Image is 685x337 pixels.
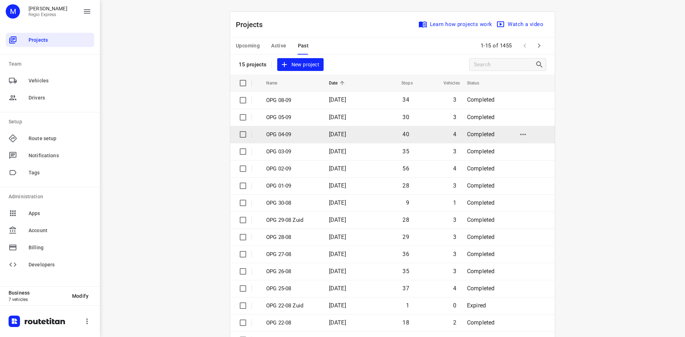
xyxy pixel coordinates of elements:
span: Completed [467,131,495,138]
span: 40 [402,131,409,138]
span: 3 [453,148,456,155]
span: 28 [402,182,409,189]
span: Completed [467,216,495,223]
div: Account [6,223,94,238]
p: 7 vehicles [9,297,66,302]
span: 1 [453,199,456,206]
span: Name [266,79,287,87]
p: Setup [9,118,94,126]
span: Account [29,227,91,234]
span: [DATE] [329,268,346,275]
p: Administration [9,193,94,200]
span: [DATE] [329,199,346,206]
span: [DATE] [329,302,346,309]
span: Route setup [29,135,91,142]
span: Completed [467,96,495,103]
p: OPG 28-08 [266,233,318,241]
p: 15 projects [239,61,267,68]
span: 4 [453,285,456,292]
span: 3 [453,268,456,275]
span: 56 [402,165,409,172]
p: Team [9,60,94,68]
span: Completed [467,199,495,206]
span: New project [281,60,319,69]
p: Projects [236,19,269,30]
span: Tags [29,169,91,177]
span: Completed [467,148,495,155]
span: [DATE] [329,148,346,155]
span: Projects [29,36,91,44]
span: Expired [467,302,486,309]
span: [DATE] [329,234,346,240]
span: 4 [453,165,456,172]
span: 28 [402,216,409,223]
span: Completed [467,285,495,292]
p: OPG 08-09 [266,96,318,104]
span: 1-15 of 1455 [478,38,515,53]
span: 34 [402,96,409,103]
span: Drivers [29,94,91,102]
span: Vehicles [434,79,460,87]
span: [DATE] [329,182,346,189]
div: Apps [6,206,94,220]
span: Vehicles [29,77,91,85]
div: Billing [6,240,94,255]
div: M [6,4,20,19]
span: 37 [402,285,409,292]
div: Drivers [6,91,94,105]
div: Vehicles [6,73,94,88]
span: [DATE] [329,131,346,138]
span: 3 [453,216,456,223]
span: 3 [453,182,456,189]
span: [DATE] [329,114,346,121]
span: Date [329,79,347,87]
span: 3 [453,234,456,240]
span: Status [467,79,489,87]
div: Tags [6,165,94,180]
div: Search [535,60,546,69]
p: OPG 01-09 [266,182,318,190]
span: Completed [467,319,495,326]
span: Developers [29,261,91,269]
span: Modify [72,293,88,299]
span: 36 [402,251,409,257]
span: Active [271,41,286,50]
span: 0 [453,302,456,309]
p: OPG 27-08 [266,250,318,259]
p: Business [9,290,66,296]
span: [DATE] [329,96,346,103]
p: Regio Express [29,12,67,17]
span: 9 [406,199,409,206]
input: Search projects [474,59,535,70]
span: [DATE] [329,216,346,223]
p: OPG 26-08 [266,267,318,276]
p: OPG 05-09 [266,113,318,122]
span: Next Page [532,39,546,53]
span: [DATE] [329,165,346,172]
p: OPG 04-09 [266,131,318,139]
button: Modify [66,290,94,302]
p: OPG 02-09 [266,165,318,173]
div: Developers [6,257,94,272]
p: OPG 22-08 Zuid [266,302,318,310]
span: 30 [402,114,409,121]
span: Apps [29,210,91,217]
span: [DATE] [329,319,346,326]
span: Stops [392,79,413,87]
span: 3 [453,114,456,121]
span: Completed [467,114,495,121]
p: OPG 22-08 [266,319,318,327]
span: 35 [402,148,409,155]
span: Notifications [29,152,91,159]
span: Upcoming [236,41,260,50]
span: 1 [406,302,409,309]
p: OPG 03-09 [266,148,318,156]
span: 3 [453,96,456,103]
button: New project [277,58,324,71]
span: 4 [453,131,456,138]
p: OPG 30-08 [266,199,318,207]
div: Route setup [6,131,94,145]
span: Past [298,41,309,50]
span: Billing [29,244,91,251]
span: Completed [467,165,495,172]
